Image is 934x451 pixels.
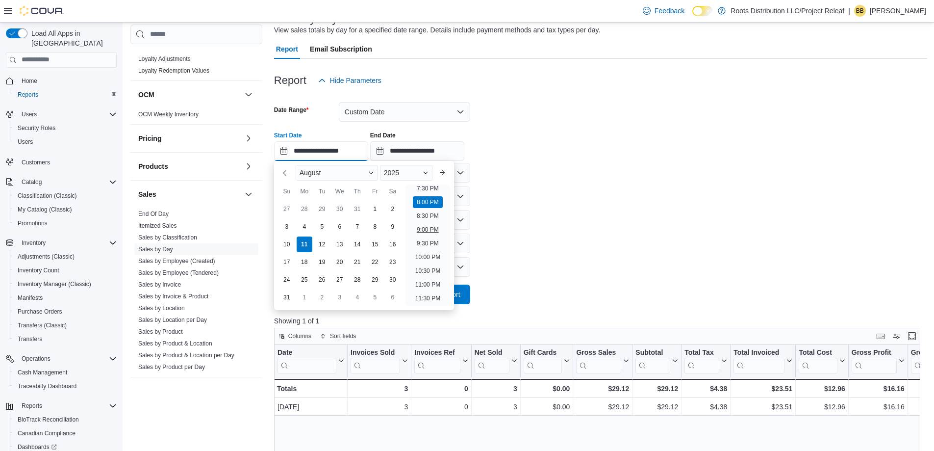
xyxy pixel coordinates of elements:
[18,400,117,412] span: Reports
[10,135,121,149] button: Users
[138,210,169,218] span: End Of Day
[314,201,330,217] div: day-29
[2,155,121,169] button: Customers
[314,290,330,305] div: day-2
[314,184,330,199] div: Tu
[385,219,401,235] div: day-9
[523,348,570,373] button: Gift Cards
[370,141,464,161] input: Press the down key to open a popover containing a calendar.
[22,402,42,410] span: Reports
[799,348,845,373] button: Total Cost
[14,265,117,276] span: Inventory Count
[330,76,381,85] span: Hide Parameters
[138,363,205,371] span: Sales by Product per Day
[332,201,348,217] div: day-30
[14,136,37,148] a: Users
[18,176,117,188] span: Catalog
[413,183,443,194] li: 7:30 PM
[351,348,400,373] div: Invoices Sold
[351,348,408,373] button: Invoices Sold
[14,427,79,439] a: Canadian Compliance
[18,108,41,120] button: Users
[351,383,408,395] div: 3
[279,219,295,235] div: day-3
[10,189,121,203] button: Classification (Classic)
[385,272,401,288] div: day-30
[684,348,727,373] button: Total Tax
[278,348,336,373] div: Date
[10,318,121,332] button: Transfers (Classic)
[684,348,719,358] div: Total Tax
[130,53,262,80] div: Loyalty
[279,272,295,288] div: day-24
[18,156,117,168] span: Customers
[18,75,41,87] a: Home
[413,224,443,236] li: 9:00 PM
[138,269,219,277] span: Sales by Employee (Tendered)
[138,257,215,265] span: Sales by Employee (Created)
[138,110,199,118] span: OCM Weekly Inventory
[684,383,727,395] div: $4.38
[10,216,121,230] button: Promotions
[367,219,383,235] div: day-8
[10,332,121,346] button: Transfers
[635,348,678,373] button: Subtotal
[413,210,443,222] li: 8:30 PM
[138,189,156,199] h3: Sales
[350,254,365,270] div: day-21
[854,5,866,17] div: Breyanna Bright
[14,319,117,331] span: Transfers (Classic)
[350,290,365,305] div: day-4
[18,124,55,132] span: Security Roles
[367,201,383,217] div: day-1
[243,33,254,45] button: Loyalty
[370,132,396,139] label: End Date
[456,169,464,177] button: Open list of options
[350,201,365,217] div: day-31
[692,6,713,16] input: Dark Mode
[367,184,383,199] div: Fr
[906,330,918,342] button: Enter fullscreen
[297,254,312,270] div: day-18
[414,383,468,395] div: 0
[10,413,121,426] button: BioTrack Reconciliation
[799,348,837,373] div: Total Cost
[278,348,336,358] div: Date
[14,204,76,215] a: My Catalog (Classic)
[576,348,621,358] div: Gross Sales
[18,157,54,168] a: Customers
[14,333,46,345] a: Transfers
[14,292,117,304] span: Manifests
[14,380,117,392] span: Traceabilty Dashboard
[14,89,42,101] a: Reports
[14,414,117,425] span: BioTrack Reconciliation
[296,165,378,181] div: Button. Open the month selector. August is currently selected.
[138,67,209,75] span: Loyalty Redemption Values
[22,239,46,247] span: Inventory
[385,237,401,252] div: day-16
[18,253,75,261] span: Adjustments (Classic)
[138,133,241,143] button: Pricing
[22,77,37,85] span: Home
[279,201,295,217] div: day-27
[434,165,450,181] button: Next month
[138,304,185,312] span: Sales by Location
[138,281,181,289] span: Sales by Invoice
[18,369,67,376] span: Cash Management
[10,379,121,393] button: Traceabilty Dashboard
[385,254,401,270] div: day-23
[14,367,71,378] a: Cash Management
[297,219,312,235] div: day-4
[278,348,344,373] button: Date
[18,206,72,213] span: My Catalog (Classic)
[852,348,897,373] div: Gross Profit
[243,188,254,200] button: Sales
[18,176,46,188] button: Catalog
[297,201,312,217] div: day-28
[14,427,117,439] span: Canadian Compliance
[316,330,360,342] button: Sort fields
[138,90,241,100] button: OCM
[14,306,66,318] a: Purchase Orders
[274,25,601,35] div: View sales totals by day for a specified date range. Details include payment methods and tax type...
[799,383,845,395] div: $12.96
